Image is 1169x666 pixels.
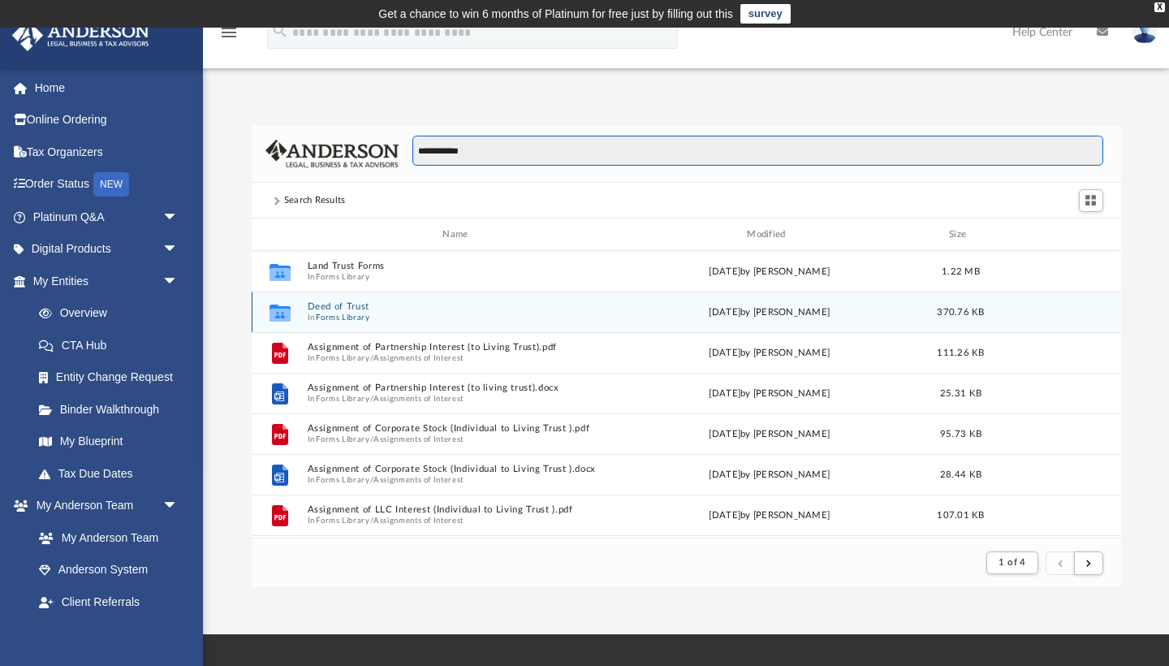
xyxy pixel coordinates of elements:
[1000,227,1114,242] div: id
[307,464,610,474] button: Assignment of Corporate Stock (Individual to Living Trust ).docx
[369,435,373,445] span: /
[928,227,993,242] div: Size
[306,227,610,242] div: Name
[939,470,981,479] span: 28.44 KB
[369,475,373,486] span: /
[219,31,239,42] a: menu
[307,261,610,271] button: Land Trust Forms
[23,521,187,554] a: My Anderson Team
[1132,20,1157,44] img: User Pic
[162,233,195,266] span: arrow_drop_down
[23,361,203,394] a: Entity Change Request
[373,435,464,445] button: Assignments of Interest
[307,301,610,312] button: Deed of Trust
[1154,2,1165,12] div: close
[307,475,610,486] span: In
[23,393,203,426] a: Binder Walkthrough
[373,475,464,486] button: Assignments of Interest
[1079,189,1103,212] button: Switch to Grid View
[939,389,981,398] span: 25.31 KB
[23,329,203,361] a: CTA Hub
[618,346,921,361] div: [DATE] by [PERSON_NAME]
[162,265,195,298] span: arrow_drop_down
[942,267,980,276] span: 1.22 MB
[316,272,369,283] button: Forms Library
[369,394,373,404] span: /
[316,353,369,364] button: Forms Library
[23,297,203,330] a: Overview
[307,383,610,393] button: Assignment of Partnership Interest (to living trust).docx
[11,490,195,522] a: My Anderson Teamarrow_drop_down
[11,104,203,136] a: Online Ordering
[373,394,464,404] button: Assignments of Interest
[11,265,203,297] a: My Entitiesarrow_drop_down
[307,435,610,445] span: In
[284,193,346,208] div: Search Results
[986,551,1037,574] button: 1 of 4
[316,435,369,445] button: Forms Library
[373,353,464,364] button: Assignments of Interest
[316,394,369,404] button: Forms Library
[93,172,129,197] div: NEW
[11,136,203,168] a: Tax Organizers
[618,387,921,401] div: [DATE] by [PERSON_NAME]
[11,233,203,266] a: Digital Productsarrow_drop_down
[219,23,239,42] i: menu
[23,586,195,618] a: Client Referrals
[11,71,203,104] a: Home
[618,508,921,523] div: [DATE] by [PERSON_NAME]
[618,305,921,320] div: [DATE] by [PERSON_NAME]
[11,168,203,201] a: Order StatusNEW
[307,423,610,434] button: Assignment of Corporate Stock (Individual to Living Trust ).pdf
[271,22,289,40] i: search
[307,353,610,364] span: In
[252,251,1121,538] div: grid
[740,4,791,24] a: survey
[162,201,195,234] span: arrow_drop_down
[618,427,921,442] div: [DATE] by [PERSON_NAME]
[307,504,610,515] button: Assignment of LLC Interest (Individual to Living Trust ).pdf
[369,353,373,364] span: /
[307,516,610,526] span: In
[307,394,610,404] span: In
[618,468,921,482] div: [DATE] by [PERSON_NAME]
[937,348,984,357] span: 111.26 KB
[937,308,984,317] span: 370.76 KB
[937,511,984,520] span: 107.01 KB
[412,136,1102,166] input: Search files and folders
[369,516,373,526] span: /
[11,201,203,233] a: Platinum Q&Aarrow_drop_down
[307,313,610,323] span: In
[617,227,921,242] div: Modified
[939,430,981,439] span: 95.73 KB
[999,558,1025,567] span: 1 of 4
[316,516,369,526] button: Forms Library
[618,265,921,279] div: [DATE] by [PERSON_NAME]
[258,227,299,242] div: id
[23,554,195,586] a: Anderson System
[307,342,610,352] button: Assignment of Partnership Interest (to Living Trust).pdf
[23,426,195,458] a: My Blueprint
[7,19,154,51] img: Anderson Advisors Platinum Portal
[23,457,203,490] a: Tax Due Dates
[378,4,733,24] div: Get a chance to win 6 months of Platinum for free just by filling out this
[162,490,195,523] span: arrow_drop_down
[316,313,369,323] button: Forms Library
[307,272,610,283] span: In
[316,475,369,486] button: Forms Library
[373,516,464,526] button: Assignments of Interest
